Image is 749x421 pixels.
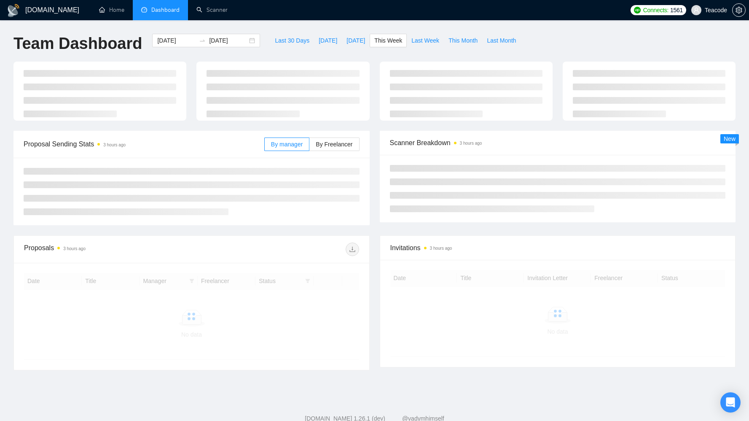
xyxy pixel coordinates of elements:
[444,34,482,47] button: This Month
[720,392,741,413] div: Open Intercom Messenger
[151,6,180,13] span: Dashboard
[724,135,736,142] span: New
[319,36,337,45] span: [DATE]
[733,7,745,13] span: setting
[732,3,746,17] button: setting
[370,34,407,47] button: This Week
[411,36,439,45] span: Last Week
[346,36,365,45] span: [DATE]
[693,7,699,13] span: user
[342,34,370,47] button: [DATE]
[643,5,668,15] span: Connects:
[670,5,683,15] span: 1561
[275,36,309,45] span: Last 30 Days
[13,34,142,54] h1: Team Dashboard
[270,34,314,47] button: Last 30 Days
[24,139,264,149] span: Proposal Sending Stats
[430,246,452,251] time: 3 hours ago
[314,34,342,47] button: [DATE]
[634,7,641,13] img: upwork-logo.png
[460,141,482,146] time: 3 hours ago
[103,143,126,147] time: 3 hours ago
[390,138,726,148] span: Scanner Breakdown
[482,34,521,47] button: Last Month
[448,36,478,45] span: This Month
[374,36,402,45] span: This Week
[487,36,516,45] span: Last Month
[407,34,444,47] button: Last Week
[7,4,20,17] img: logo
[390,243,725,253] span: Invitations
[63,246,86,251] time: 3 hours ago
[196,6,228,13] a: searchScanner
[732,7,746,13] a: setting
[199,37,206,44] span: swap-right
[141,7,147,13] span: dashboard
[271,141,303,148] span: By manager
[199,37,206,44] span: to
[209,36,247,45] input: End date
[316,141,352,148] span: By Freelancer
[24,243,191,256] div: Proposals
[99,6,124,13] a: homeHome
[157,36,196,45] input: Start date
